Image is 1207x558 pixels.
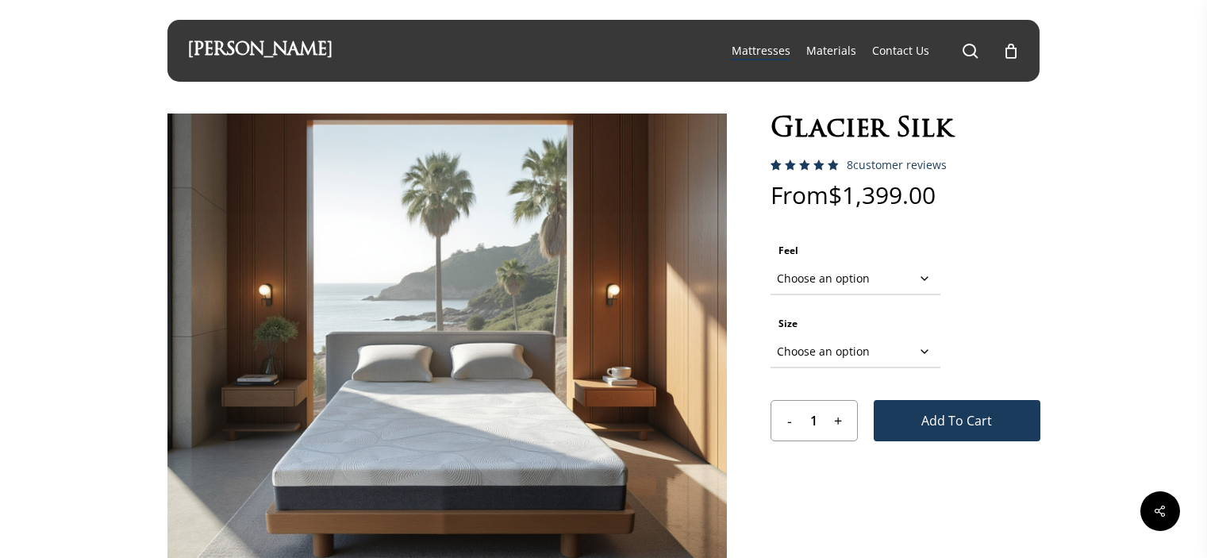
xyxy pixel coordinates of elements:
[778,317,798,330] label: Size
[187,42,333,60] a: [PERSON_NAME]
[798,401,828,441] input: Product quantity
[732,43,790,59] a: Mattresses
[829,401,857,441] input: +
[732,43,790,58] span: Mattresses
[828,179,936,211] bdi: 1,399.00
[771,183,1040,238] p: From
[828,179,842,211] span: $
[847,157,853,172] span: 8
[872,43,929,58] span: Contact Us
[771,160,839,237] span: Rated out of 5 based on customer ratings
[806,43,856,58] span: Materials
[872,43,929,59] a: Contact Us
[771,160,839,171] div: Rated 5.00 out of 5
[847,159,947,171] a: 8customer reviews
[771,114,1040,147] h1: Glacier Silk
[778,244,798,257] label: Feel
[806,43,856,59] a: Materials
[771,401,799,441] input: -
[771,160,779,186] span: 8
[874,400,1040,441] button: Add to cart
[724,20,1020,82] nav: Main Menu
